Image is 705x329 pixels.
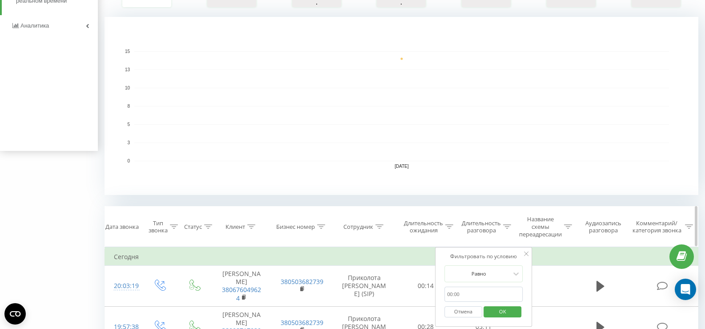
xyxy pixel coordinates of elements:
text: 3 [127,140,130,145]
td: [PERSON_NAME] [211,266,271,307]
div: Длительность ожидания [404,219,443,235]
td: Сегодня [105,248,698,266]
text: 8 [127,104,130,109]
div: Комментарий/категория звонка [631,219,683,235]
div: Название схемы переадресации [519,215,562,238]
text: 10 [125,85,130,90]
span: Аналитика [20,22,49,29]
div: Сотрудник [343,223,373,231]
text: 15 [125,49,130,54]
a: 380676049624 [222,285,261,302]
text: 0 [127,158,130,163]
text: 13 [125,67,130,72]
div: Клиент [226,223,245,231]
div: Длительность разговора [462,219,501,235]
td: Приколота [PERSON_NAME] (SIP) [332,266,397,307]
text: [DATE] [395,164,409,169]
div: Статус [184,223,202,231]
div: Open Intercom Messenger [675,279,696,300]
svg: A chart. [105,17,698,195]
text: 5 [127,122,130,127]
div: Фильтровать по условию [444,252,523,261]
a: 380503682739 [281,318,323,327]
a: 380503682739 [281,277,323,286]
span: OK [490,305,515,318]
div: 20:03:19 [114,277,133,295]
td: 00:14 [397,266,455,307]
div: Бизнес номер [276,223,315,231]
button: Отмена [444,306,482,317]
div: Дата звонка [105,223,139,231]
div: Тип звонка [149,219,168,235]
div: Аудиозапись разговора [581,219,626,235]
input: 00:00 [444,287,523,302]
button: OK [483,306,521,317]
button: Open CMP widget [4,303,26,325]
